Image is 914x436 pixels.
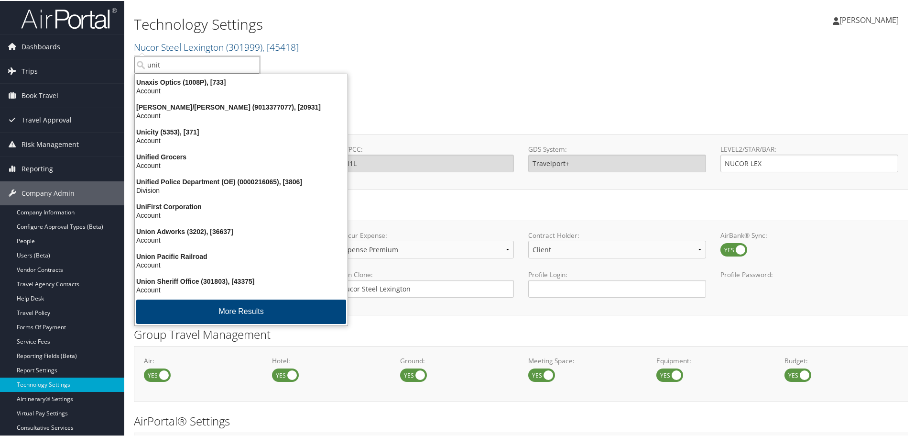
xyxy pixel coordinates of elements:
input: Search Accounts [134,55,260,73]
span: , [ 45418 ] [262,40,299,53]
h2: Group Travel Management [134,325,908,342]
div: Union Adworks (3202), [36637] [129,226,353,235]
h1: Technology Settings [134,13,650,34]
span: Book Travel [22,83,58,107]
div: Account [129,111,353,119]
label: Meeting Space: [528,355,642,365]
label: Hotel: [272,355,386,365]
label: Ground: [400,355,514,365]
span: Risk Management [22,132,79,156]
div: Account [129,235,353,244]
div: Unicity (5353), [371] [129,127,353,135]
span: [PERSON_NAME] [839,14,899,24]
div: Account [129,135,353,144]
div: Account [129,86,353,94]
label: AirBank® Sync [720,242,747,256]
a: Nucor Steel Lexington [134,40,299,53]
label: Budget: [784,355,898,365]
button: More Results [136,299,346,323]
span: Dashboards [22,34,60,58]
span: Trips [22,58,38,82]
div: Unified Grocers [129,152,353,160]
label: AirBank® Sync: [720,230,898,239]
label: Equipment: [656,355,770,365]
label: Contract Holder: [528,230,706,239]
span: Travel Approval [22,107,72,131]
label: Concur Expense: [336,230,514,239]
label: GDS System: [528,144,706,153]
input: Profile Login: [528,279,706,297]
div: Account [129,160,353,169]
span: Company Admin [22,180,75,204]
span: Reporting [22,156,53,180]
div: Union Pacific Railroad [129,251,353,260]
span: ( 301999 ) [226,40,262,53]
label: SID/PCC: [336,144,514,153]
h2: GDS [134,114,901,130]
div: UniFirst Corporation [129,201,353,210]
label: Profile Password: [720,269,898,296]
label: Profile Login: [528,269,706,296]
div: [PERSON_NAME]/[PERSON_NAME] (9013377077), [20931] [129,102,353,111]
div: Unaxis Optics (1008P), [733] [129,77,353,86]
label: LEVEL2/STAR/BAR: [720,144,898,153]
label: Login Clone: [336,269,514,279]
div: Unified Police Department (OE) (0000216065), [3806] [129,177,353,185]
h2: AirPortal® Settings [134,412,908,428]
label: Air: [144,355,258,365]
div: Account [129,260,353,268]
div: Account [129,285,353,293]
a: [PERSON_NAME] [833,5,908,34]
div: Union Sheriff Office (301803), [43375] [129,276,353,285]
h2: Online Booking Tool [134,200,908,216]
div: Division [129,185,353,194]
img: airportal-logo.png [21,6,117,29]
div: Account [129,210,353,219]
